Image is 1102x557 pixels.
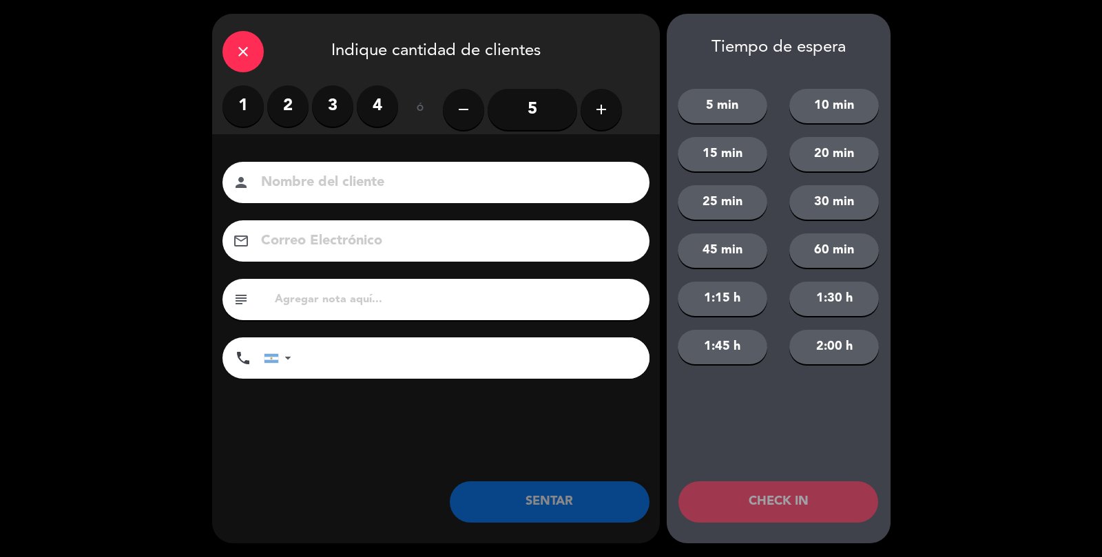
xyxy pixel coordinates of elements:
i: phone [235,350,251,366]
i: remove [455,101,472,118]
i: add [593,101,610,118]
button: 30 min [789,185,879,220]
label: 3 [312,85,353,127]
div: Indique cantidad de clientes [212,14,660,85]
input: Nombre del cliente [260,171,632,195]
i: close [235,43,251,60]
input: Correo Electrónico [260,229,632,253]
button: CHECK IN [678,481,878,523]
div: Tiempo de espera [667,38,891,58]
button: 60 min [789,233,879,268]
label: 4 [357,85,398,127]
div: ó [398,85,443,134]
button: 1:30 h [789,282,879,316]
i: email [233,233,249,249]
button: 1:45 h [678,330,767,364]
div: Argentina: +54 [264,338,296,378]
button: 15 min [678,137,767,171]
label: 1 [222,85,264,127]
button: 45 min [678,233,767,268]
input: Agregar nota aquí... [273,290,639,309]
button: 25 min [678,185,767,220]
button: 10 min [789,89,879,123]
button: 1:15 h [678,282,767,316]
label: 2 [267,85,309,127]
i: person [233,174,249,191]
button: 20 min [789,137,879,171]
i: subject [233,291,249,308]
button: 5 min [678,89,767,123]
button: SENTAR [450,481,649,523]
button: 2:00 h [789,330,879,364]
